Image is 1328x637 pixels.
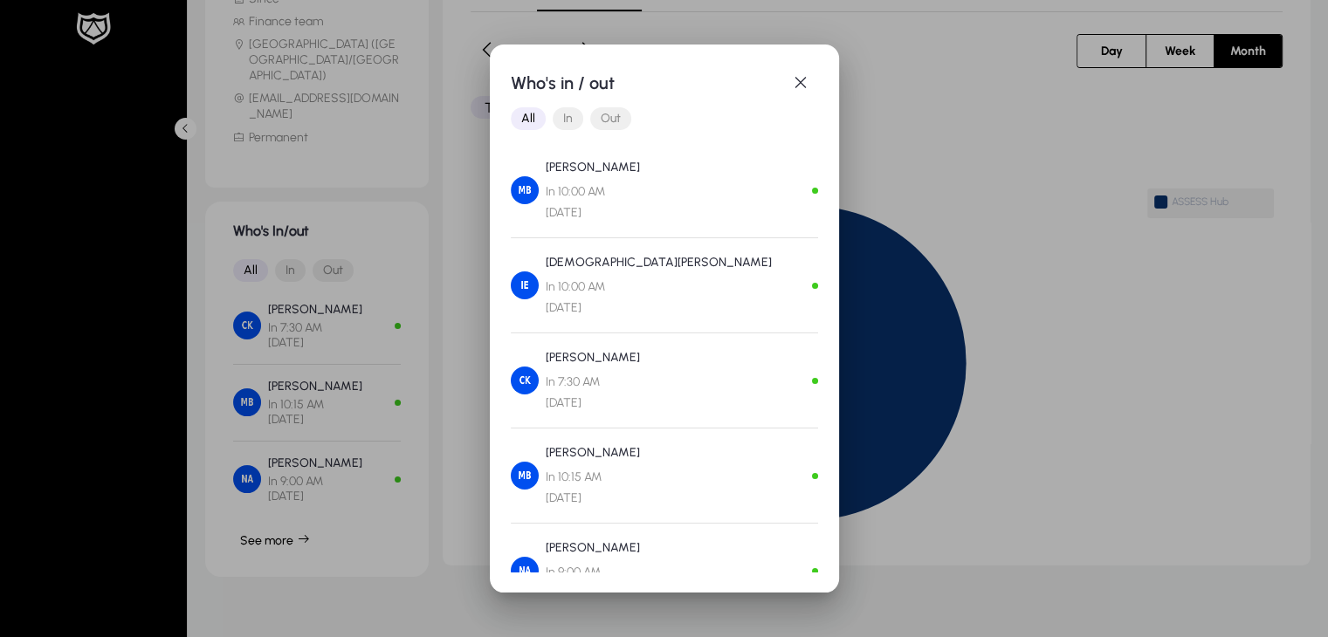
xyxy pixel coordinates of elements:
span: In 7:30 AM [DATE] [546,372,640,414]
button: All [511,107,546,130]
p: [PERSON_NAME] [546,442,640,463]
img: Islam Elkady [511,271,539,299]
span: In 10:15 AM [DATE] [546,467,640,509]
span: In 9:00 AM [DATE] [546,562,640,604]
button: Out [590,107,631,130]
mat-button-toggle-group: Font Style [511,101,818,136]
h1: Who's in / out [511,69,783,97]
img: Mahmoud Bashandy [511,176,539,204]
p: [PERSON_NAME] [546,157,640,178]
span: In 10:00 AM [DATE] [546,182,640,223]
p: [DEMOGRAPHIC_DATA][PERSON_NAME] [546,252,772,273]
p: [PERSON_NAME] [546,347,640,368]
img: Mahmoud Bashandy [511,462,539,490]
p: [PERSON_NAME] [546,538,640,558]
span: In 10:00 AM [DATE] [546,277,772,318]
img: Nahla Abdelaziz [511,557,539,585]
img: Carine Khajatourian [511,366,539,394]
button: In [553,107,583,130]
